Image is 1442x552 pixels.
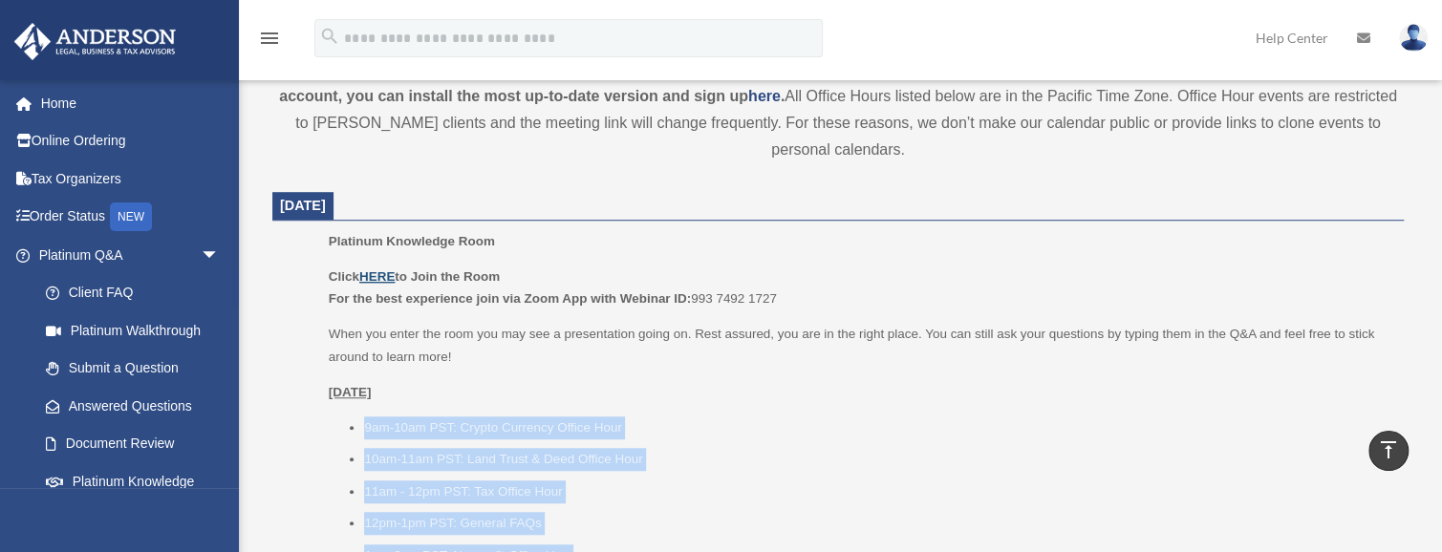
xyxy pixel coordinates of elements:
[201,236,239,275] span: arrow_drop_down
[319,26,340,47] i: search
[27,311,248,350] a: Platinum Walkthrough
[364,416,1390,439] li: 9am-10am PST: Crypto Currency Office Hour
[27,387,248,425] a: Answered Questions
[13,198,248,237] a: Order StatusNEW
[280,198,326,213] span: [DATE]
[364,512,1390,535] li: 12pm-1pm PST: General FAQs
[1368,431,1409,471] a: vertical_align_top
[1399,24,1428,52] img: User Pic
[27,350,248,388] a: Submit a Question
[272,56,1404,163] div: All Office Hours listed below are in the Pacific Time Zone. Office Hour events are restricted to ...
[359,269,395,284] a: HERE
[364,480,1390,503] li: 11am - 12pm PST: Tax Office Hour
[781,88,785,104] strong: .
[329,323,1390,368] p: When you enter the room you may see a presentation going on. Rest assured, you are in the right p...
[110,202,152,231] div: NEW
[748,88,781,104] a: here
[364,448,1390,471] li: 10am-11am PST: Land Trust & Deed Office Hour
[329,291,691,306] b: For the best experience join via Zoom App with Webinar ID:
[9,23,182,60] img: Anderson Advisors Platinum Portal
[258,27,281,50] i: menu
[13,236,248,274] a: Platinum Q&Aarrow_drop_down
[13,122,248,160] a: Online Ordering
[1377,438,1400,461] i: vertical_align_top
[329,269,500,284] b: Click to Join the Room
[27,462,239,523] a: Platinum Knowledge Room
[13,159,248,198] a: Tax Organizers
[329,234,495,248] span: Platinum Knowledge Room
[27,425,248,463] a: Document Review
[329,265,1390,310] p: 993 7492 1727
[27,274,248,312] a: Client FAQ
[13,84,248,122] a: Home
[329,385,372,399] u: [DATE]
[258,33,281,50] a: menu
